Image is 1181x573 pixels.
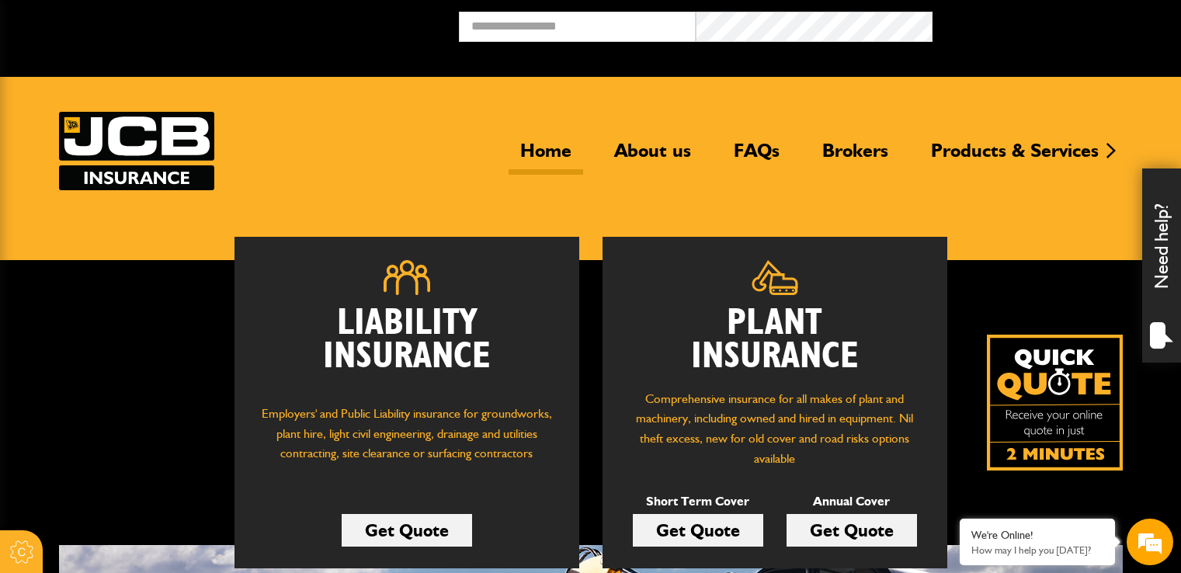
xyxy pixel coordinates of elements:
[342,514,472,547] a: Get Quote
[722,139,791,175] a: FAQs
[258,307,556,389] h2: Liability Insurance
[787,514,917,547] a: Get Quote
[509,139,583,175] a: Home
[919,139,1110,175] a: Products & Services
[933,12,1169,36] button: Broker Login
[59,112,214,190] a: JCB Insurance Services
[787,491,917,512] p: Annual Cover
[633,491,763,512] p: Short Term Cover
[633,514,763,547] a: Get Quote
[603,139,703,175] a: About us
[987,335,1123,471] img: Quick Quote
[626,389,924,468] p: Comprehensive insurance for all makes of plant and machinery, including owned and hired in equipm...
[971,529,1103,542] div: We're Online!
[626,307,924,373] h2: Plant Insurance
[987,335,1123,471] a: Get your insurance quote isn just 2-minutes
[971,544,1103,556] p: How may I help you today?
[1142,168,1181,363] div: Need help?
[258,404,556,478] p: Employers' and Public Liability insurance for groundworks, plant hire, light civil engineering, d...
[59,112,214,190] img: JCB Insurance Services logo
[811,139,900,175] a: Brokers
